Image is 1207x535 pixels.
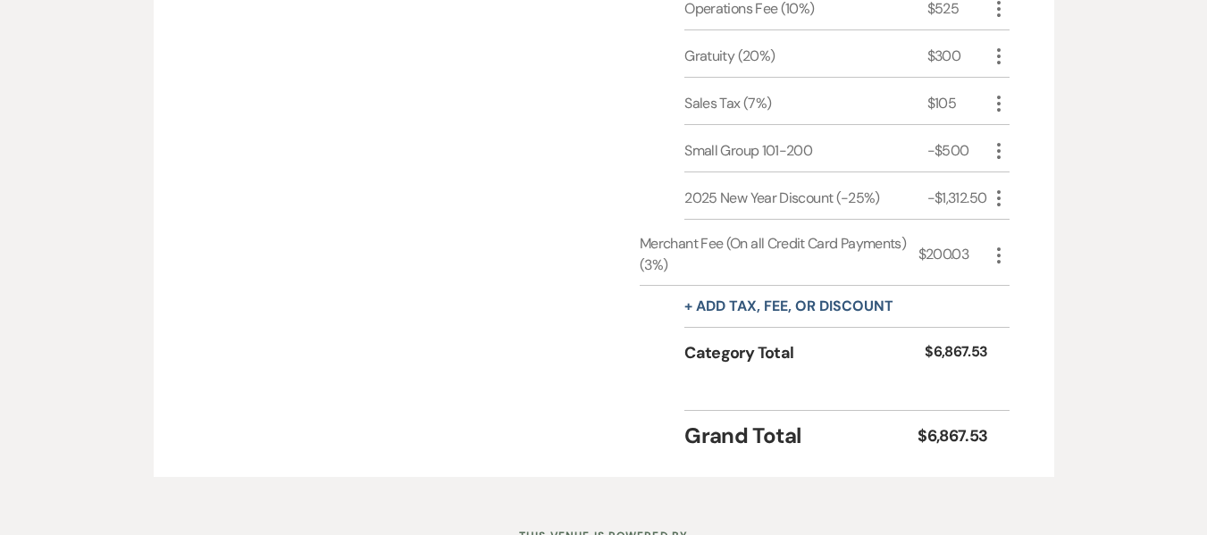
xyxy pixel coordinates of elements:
div: $6,867.53 [925,341,987,365]
button: + Add tax, fee, or discount [684,299,893,313]
div: $105 [927,93,988,114]
div: $300 [927,46,988,67]
div: -$500 [927,140,988,162]
div: Grand Total [684,420,918,452]
div: 2025 New Year Discount (-25%) [684,188,926,209]
div: Category Total [684,341,925,365]
div: $200.03 [918,244,988,265]
div: $6,867.53 [918,424,987,448]
div: Gratuity (20%) [684,46,926,67]
div: Sales Tax (7%) [684,93,926,114]
div: Merchant Fee (On all Credit Card Payments) (3%) [640,233,918,276]
div: -$1,312.50 [927,188,988,209]
div: Small Group 101-200 [684,140,926,162]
